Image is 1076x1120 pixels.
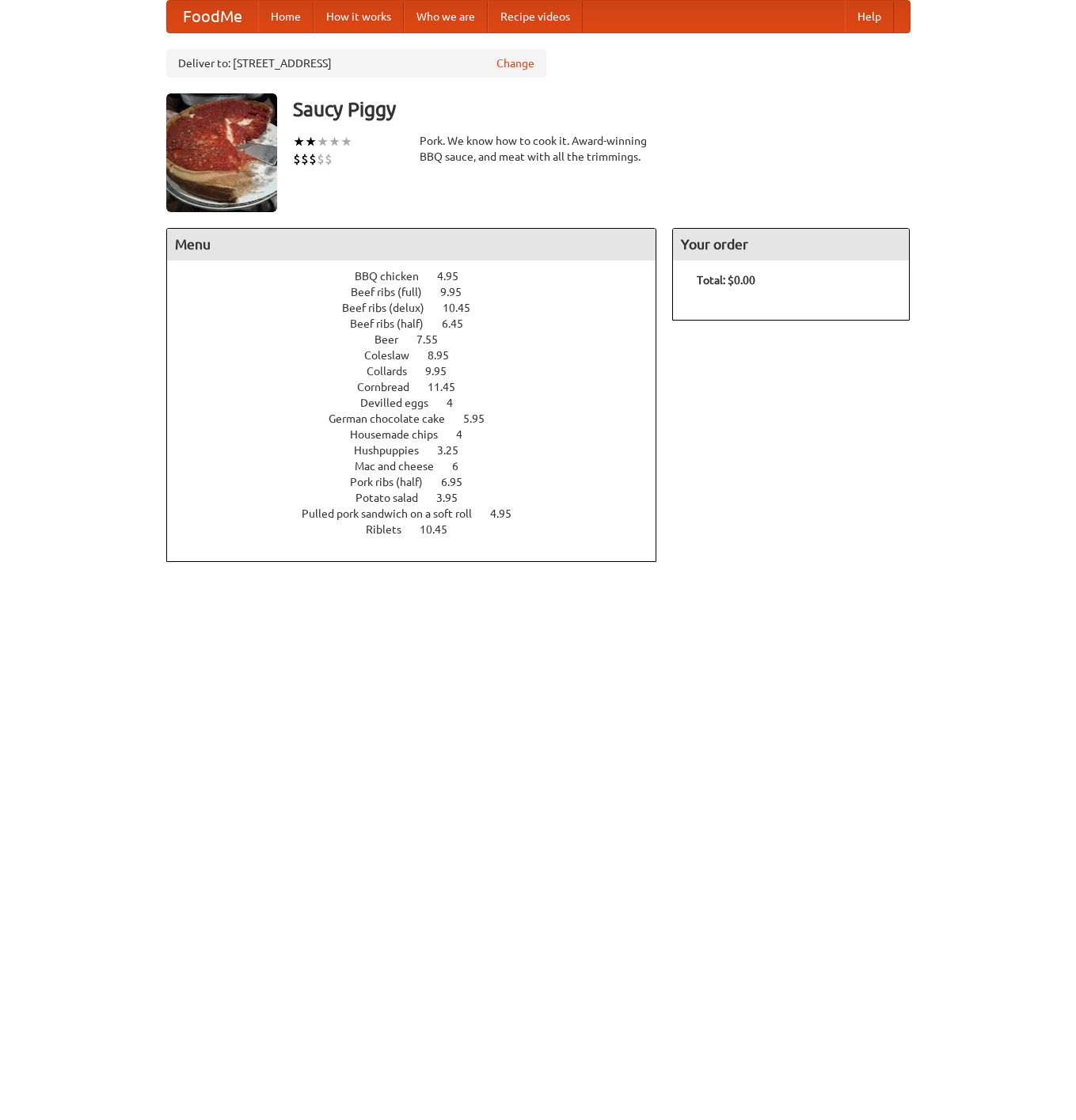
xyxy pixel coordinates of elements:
[488,1,583,32] a: Recipe videos
[167,229,656,260] h4: Menu
[490,507,527,520] span: 4.95
[404,1,488,32] a: Who we are
[428,349,465,362] span: 8.95
[293,150,301,168] li: $
[302,507,541,520] a: Pulled pork sandwich on a soft roll 4.95
[420,133,657,165] div: Pork. We know how to cook it. Award-winning BBQ sauce, and meat with all the trimmings.
[375,333,414,346] span: Beer
[317,133,329,150] li: ★
[673,229,909,260] h4: Your order
[366,523,417,536] span: Riblets
[350,317,439,330] span: Beef ribs (half)
[305,133,317,150] li: ★
[697,274,755,287] b: Total: $0.00
[463,412,500,425] span: 5.95
[354,444,488,457] a: Hushpuppies 3.25
[351,286,491,298] a: Beef ribs (full) 9.95
[496,55,534,71] a: Change
[364,349,425,362] span: Coleslaw
[425,365,462,378] span: 9.95
[441,476,478,488] span: 6.95
[360,397,482,409] a: Devilled eggs 4
[452,460,474,473] span: 6
[329,133,340,150] li: ★
[440,286,477,298] span: 9.95
[354,444,435,457] span: Hushpuppies
[166,93,277,212] img: angular.jpg
[355,270,435,283] span: BBQ chicken
[258,1,314,32] a: Home
[366,523,477,536] a: Riblets 10.45
[456,428,478,441] span: 4
[309,150,317,168] li: $
[437,270,474,283] span: 4.95
[340,133,352,150] li: ★
[351,286,438,298] span: Beef ribs (full)
[447,397,469,409] span: 4
[355,270,488,283] a: BBQ chicken 4.95
[293,93,911,125] h3: Saucy Piggy
[442,317,479,330] span: 6.45
[350,317,492,330] a: Beef ribs (half) 6.45
[314,1,404,32] a: How it works
[436,492,473,504] span: 3.95
[357,381,485,393] a: Cornbread 11.45
[367,365,423,378] span: Collards
[443,302,486,314] span: 10.45
[293,133,305,150] li: ★
[167,1,258,32] a: FoodMe
[301,150,309,168] li: $
[350,428,454,441] span: Housemade chips
[329,412,461,425] span: German chocolate cake
[437,444,474,457] span: 3.25
[325,150,333,168] li: $
[342,302,500,314] a: Beef ribs (delux) 10.45
[355,492,487,504] a: Potato salad 3.95
[317,150,325,168] li: $
[367,365,476,378] a: Collards 9.95
[355,460,450,473] span: Mac and cheese
[355,460,488,473] a: Mac and cheese 6
[355,492,434,504] span: Potato salad
[416,333,454,346] span: 7.55
[350,476,439,488] span: Pork ribs (half)
[360,397,444,409] span: Devilled eggs
[364,349,478,362] a: Coleslaw 8.95
[420,523,463,536] span: 10.45
[342,302,440,314] span: Beef ribs (delux)
[357,381,425,393] span: Cornbread
[350,476,492,488] a: Pork ribs (half) 6.95
[845,1,894,32] a: Help
[329,412,514,425] a: German chocolate cake 5.95
[350,428,492,441] a: Housemade chips 4
[428,381,471,393] span: 11.45
[375,333,467,346] a: Beer 7.55
[166,49,546,78] div: Deliver to: [STREET_ADDRESS]
[302,507,488,520] span: Pulled pork sandwich on a soft roll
